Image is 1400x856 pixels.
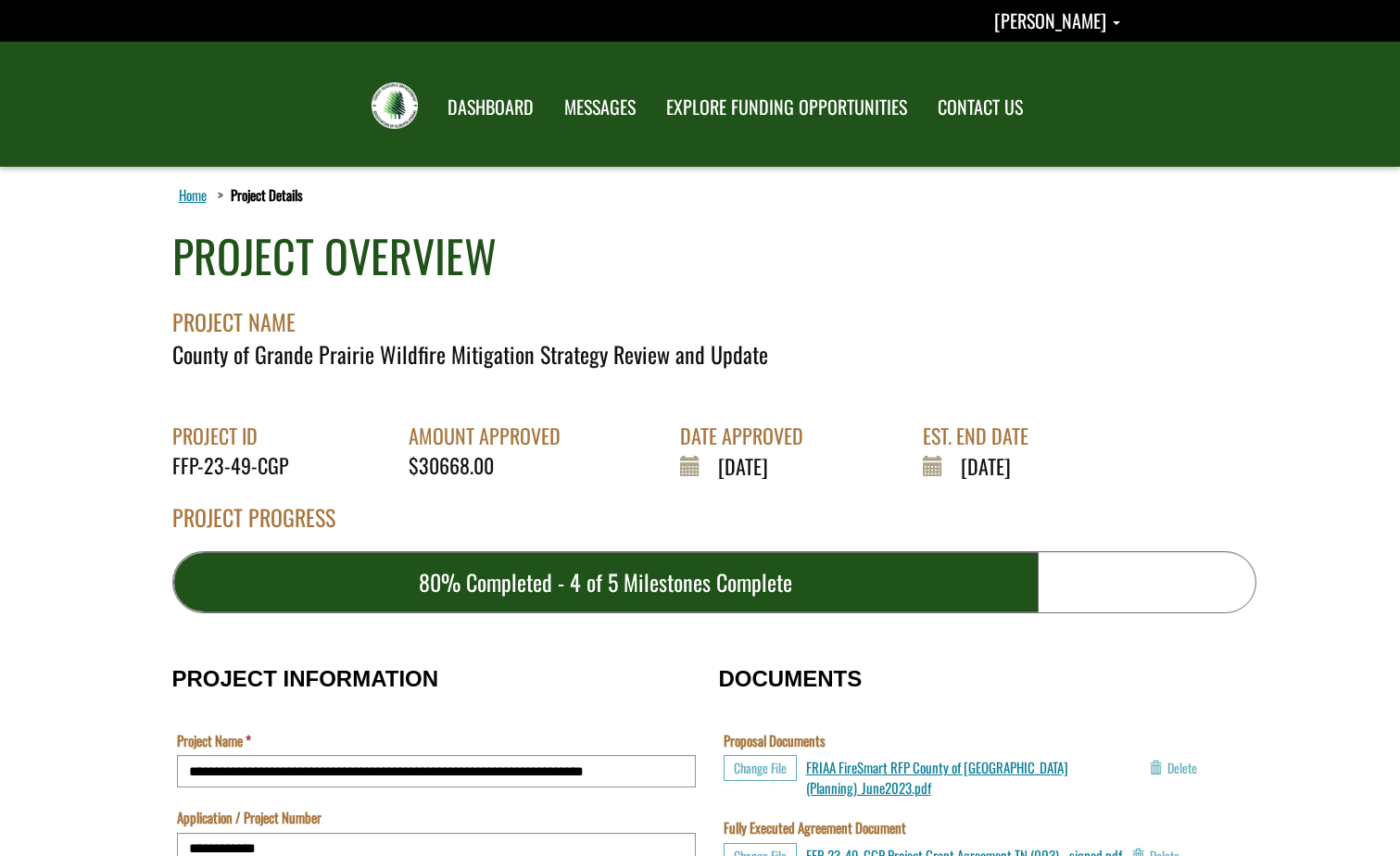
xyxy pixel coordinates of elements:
[172,501,1256,551] div: PROJECT PROGRESS
[172,224,497,288] div: PROJECT OVERVIEW
[550,84,650,131] a: MESSAGES
[409,451,574,480] div: $30668.00
[172,288,1256,338] div: PROJECT NAME
[923,451,1042,481] div: [DATE]
[994,6,1106,34] span: [PERSON_NAME]
[994,6,1120,34] a: Tracy Green
[372,82,418,129] img: FRIAA Submissions Portal
[172,338,1256,370] div: County of Grande Prairie Wildfire Mitigation Strategy Review and Update
[724,818,906,837] label: Fully Executed Agreement Document
[177,731,251,750] label: Project Name
[680,451,817,481] div: [DATE]
[213,185,303,205] li: Project Details
[177,755,696,787] input: Project Name
[172,451,303,480] div: FFP-23-49-CGP
[806,757,1068,797] a: FRIAA FireSmart RFP County of [GEOGRAPHIC_DATA] (Planning)_June2023.pdf
[175,183,210,207] a: Home
[652,84,921,131] a: EXPLORE FUNDING OPPORTUNITIES
[680,422,817,450] div: DATE APPROVED
[924,84,1037,131] a: CONTACT US
[1149,755,1197,781] button: Delete
[173,552,1039,612] div: 80% Completed - 4 of 5 Milestones Complete
[923,422,1042,450] div: EST. END DATE
[172,422,303,450] div: PROJECT ID
[434,84,548,131] a: DASHBOARD
[409,422,574,450] div: AMOUNT APPROVED
[177,808,322,827] label: Application / Project Number
[719,667,1229,691] h3: DOCUMENTS
[724,731,826,750] label: Proposal Documents
[724,755,797,781] button: Choose File for Proposal Documents
[172,667,700,691] h3: PROJECT INFORMATION
[431,79,1037,131] nav: Main Navigation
